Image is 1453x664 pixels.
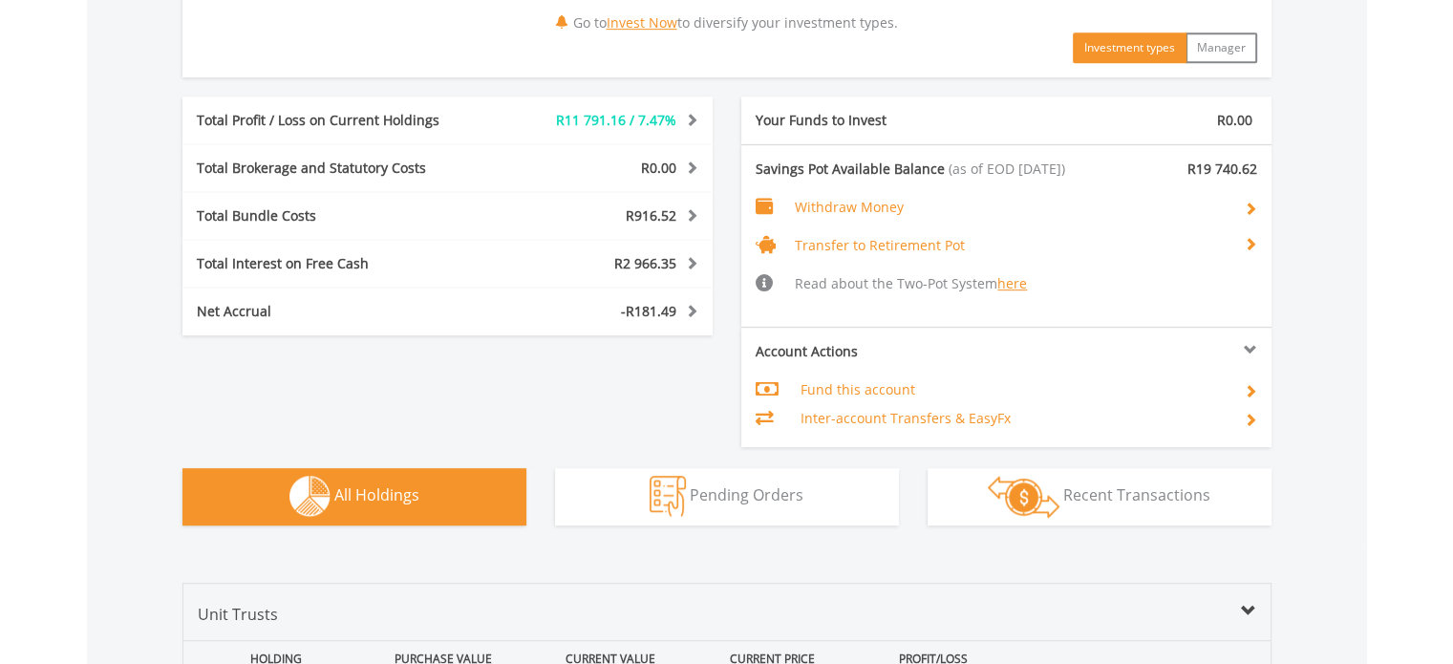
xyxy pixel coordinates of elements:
[182,111,492,130] div: Total Profit / Loss on Current Holdings
[334,484,419,505] span: All Holdings
[741,111,1007,130] div: Your Funds to Invest
[800,375,1229,404] td: Fund this account
[621,302,676,320] span: -R181.49
[928,468,1271,525] button: Recent Transactions
[198,604,278,625] span: Unit Trusts
[800,404,1229,433] td: Inter-account Transfers & EasyFx
[555,468,899,525] button: Pending Orders
[741,342,1007,361] div: Account Actions
[607,13,677,32] a: Invest Now
[182,159,492,178] div: Total Brokerage and Statutory Costs
[182,468,526,525] button: All Holdings
[182,206,492,225] div: Total Bundle Costs
[795,274,1027,292] span: Read about the Two-Pot System
[1186,32,1257,63] button: Manager
[795,236,965,254] span: Transfer to Retirement Pot
[182,254,492,273] div: Total Interest on Free Cash
[182,302,492,321] div: Net Accrual
[641,159,676,177] span: R0.00
[1139,160,1271,179] div: R19 740.62
[556,111,676,129] span: R11 791.16 / 7.47%
[614,254,676,272] span: R2 966.35
[1217,111,1252,129] span: R0.00
[756,160,945,178] span: Savings Pot Available Balance
[1073,32,1186,63] button: Investment types
[795,198,904,216] span: Withdraw Money
[997,274,1027,292] a: here
[949,160,1065,178] span: (as of EOD [DATE])
[626,206,676,225] span: R916.52
[650,476,686,517] img: pending_instructions-wht.png
[1063,484,1210,505] span: Recent Transactions
[988,476,1059,518] img: transactions-zar-wht.png
[289,476,331,517] img: holdings-wht.png
[690,484,803,505] span: Pending Orders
